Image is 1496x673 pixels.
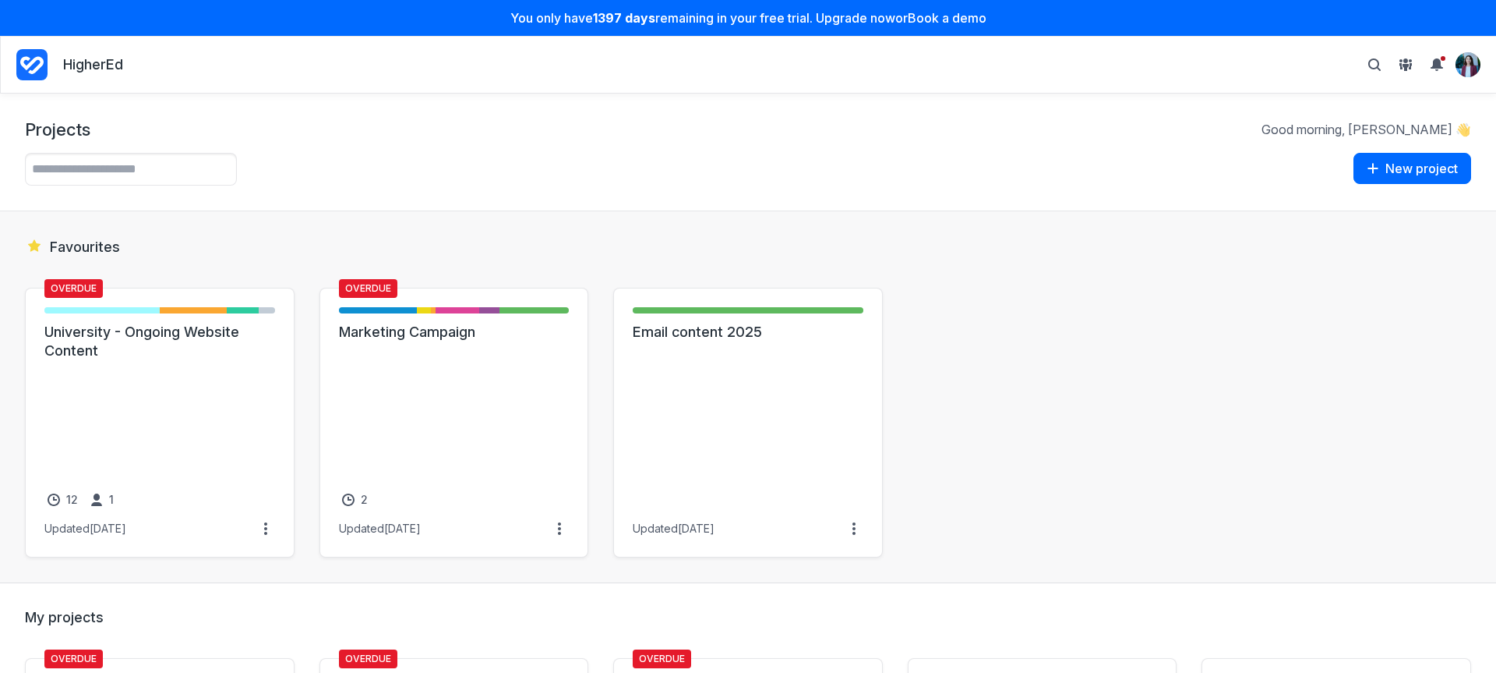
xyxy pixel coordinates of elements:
a: 12 [44,491,81,509]
summary: View Notifications [1424,52,1455,77]
button: Toggle search bar [1362,52,1387,77]
span: Overdue [339,650,397,668]
a: University - Ongoing Website Content [44,323,275,360]
h2: Favourites [25,236,1471,257]
div: Updated [DATE] [339,522,421,536]
a: 1 [87,491,117,509]
a: New project [1353,153,1471,186]
p: Good morning, [PERSON_NAME] 👋 [1261,121,1471,138]
h2: My projects [25,608,1471,627]
span: Overdue [44,279,103,298]
summary: View profile menu [1455,52,1480,77]
a: Email content 2025 [633,323,863,342]
p: You only have remaining in your free trial. Upgrade now or Book a demo [9,9,1487,27]
h1: Projects [25,119,90,140]
a: 2 [339,491,371,509]
img: Your avatar [1455,52,1480,77]
a: Marketing Campaign [339,323,570,342]
button: New project [1353,153,1471,184]
span: Overdue [44,650,103,668]
p: HigherEd [63,55,123,75]
div: Updated [DATE] [633,522,714,536]
span: Overdue [339,279,397,298]
strong: 1397 days [593,10,655,26]
div: Updated [DATE] [44,522,126,536]
a: Project Dashboard [16,46,48,83]
button: View People & Groups [1393,52,1418,77]
span: Overdue [633,650,691,668]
